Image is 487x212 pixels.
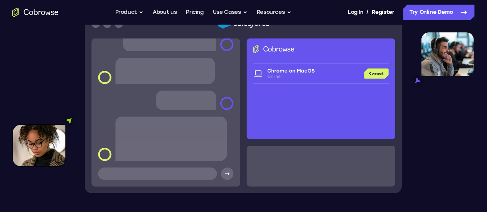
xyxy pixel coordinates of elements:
[186,5,204,20] a: Pricing
[213,5,248,20] button: Use Cases
[12,8,59,17] a: Go to the home page
[403,5,475,20] a: Try Online Demo
[12,9,475,193] img: Cobrowse for Salesforce
[115,5,144,20] button: Product
[372,5,394,20] a: Register
[348,5,363,20] a: Log In
[257,5,292,20] button: Resources
[367,8,369,17] span: /
[153,5,177,20] a: About us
